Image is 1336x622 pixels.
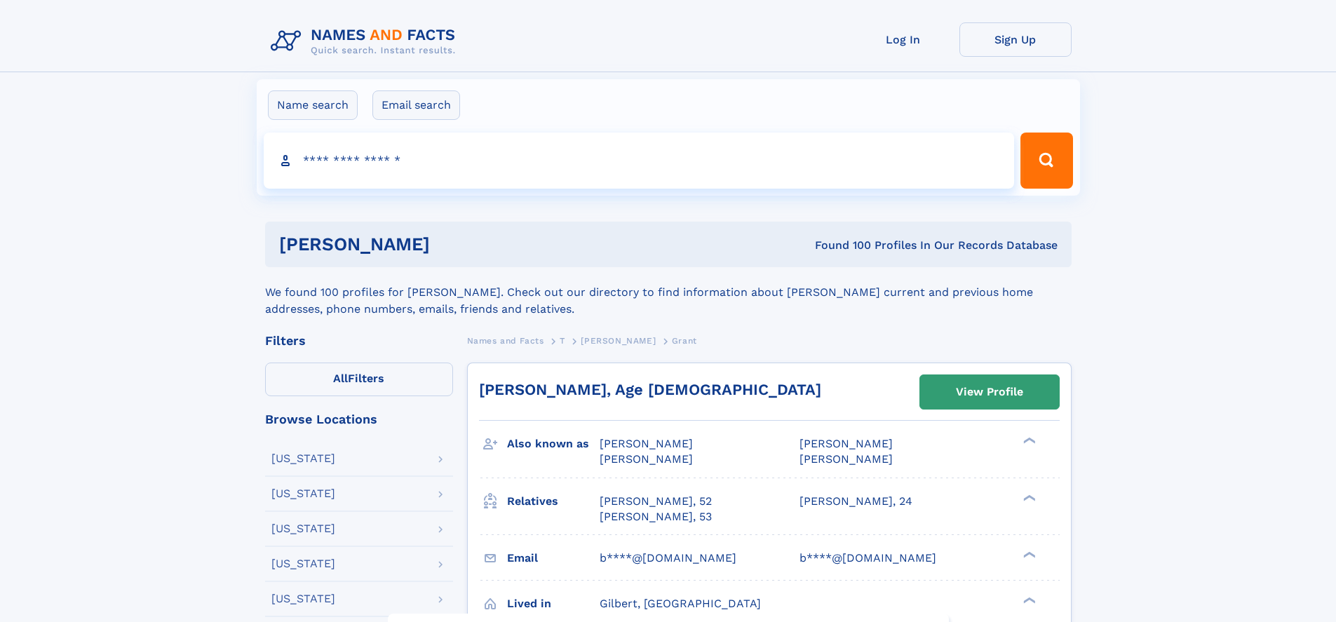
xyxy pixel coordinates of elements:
[799,452,893,466] span: [PERSON_NAME]
[799,494,912,509] a: [PERSON_NAME], 24
[268,90,358,120] label: Name search
[560,336,565,346] span: T
[264,133,1015,189] input: search input
[265,267,1072,318] div: We found 100 profiles for [PERSON_NAME]. Check out our directory to find information about [PERSO...
[265,363,453,396] label: Filters
[372,90,460,120] label: Email search
[1020,595,1037,604] div: ❯
[271,558,335,569] div: [US_STATE]
[600,494,712,509] a: [PERSON_NAME], 52
[799,437,893,450] span: [PERSON_NAME]
[507,432,600,456] h3: Also known as
[959,22,1072,57] a: Sign Up
[265,22,467,60] img: Logo Names and Facts
[581,332,656,349] a: [PERSON_NAME]
[271,453,335,464] div: [US_STATE]
[479,381,821,398] a: [PERSON_NAME], Age [DEMOGRAPHIC_DATA]
[333,372,348,385] span: All
[279,236,623,253] h1: [PERSON_NAME]
[271,523,335,534] div: [US_STATE]
[672,336,697,346] span: Grant
[271,593,335,604] div: [US_STATE]
[507,592,600,616] h3: Lived in
[271,488,335,499] div: [US_STATE]
[600,509,712,525] a: [PERSON_NAME], 53
[560,332,565,349] a: T
[265,334,453,347] div: Filters
[507,546,600,570] h3: Email
[467,332,544,349] a: Names and Facts
[1020,133,1072,189] button: Search Button
[600,452,693,466] span: [PERSON_NAME]
[1020,436,1037,445] div: ❯
[581,336,656,346] span: [PERSON_NAME]
[600,597,761,610] span: Gilbert, [GEOGRAPHIC_DATA]
[600,437,693,450] span: [PERSON_NAME]
[1020,550,1037,559] div: ❯
[956,376,1023,408] div: View Profile
[847,22,959,57] a: Log In
[622,238,1058,253] div: Found 100 Profiles In Our Records Database
[507,489,600,513] h3: Relatives
[920,375,1059,409] a: View Profile
[265,413,453,426] div: Browse Locations
[1020,493,1037,502] div: ❯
